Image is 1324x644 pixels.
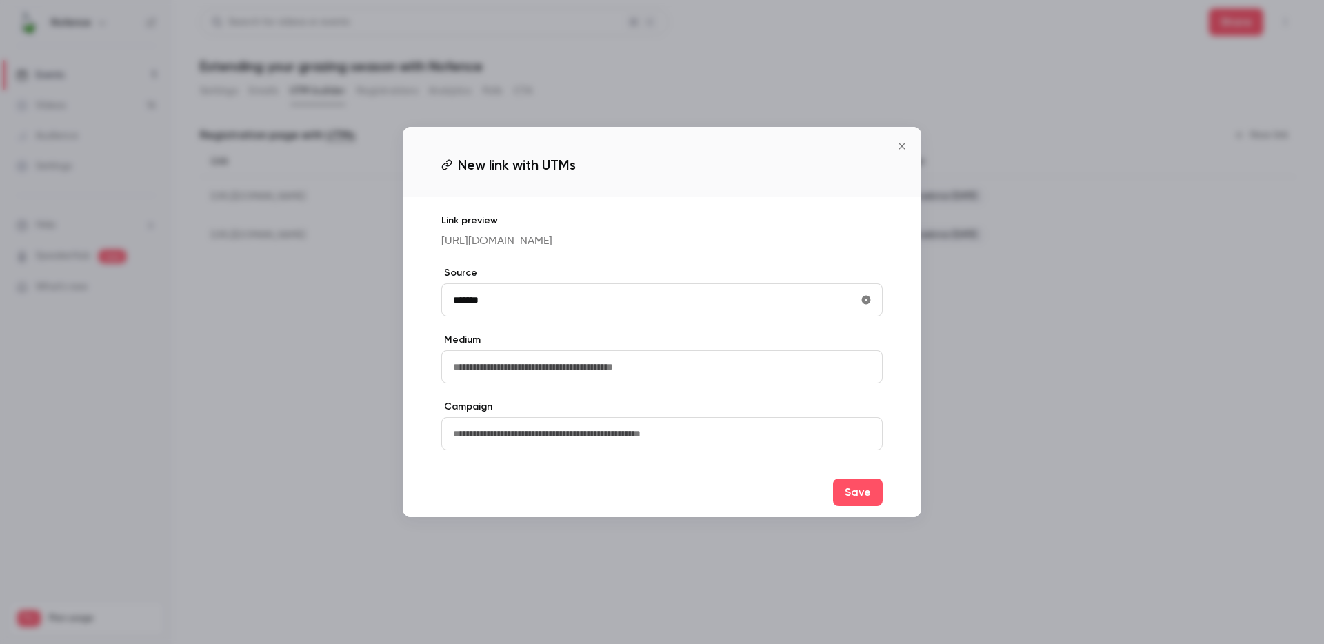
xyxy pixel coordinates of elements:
[855,289,877,311] button: utmSource
[888,132,916,160] button: Close
[441,333,883,347] label: Medium
[441,233,883,250] p: [URL][DOMAIN_NAME]
[441,266,883,280] label: Source
[833,479,883,506] button: Save
[441,400,883,414] label: Campaign
[458,154,576,175] span: New link with UTMs
[441,214,883,228] p: Link preview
